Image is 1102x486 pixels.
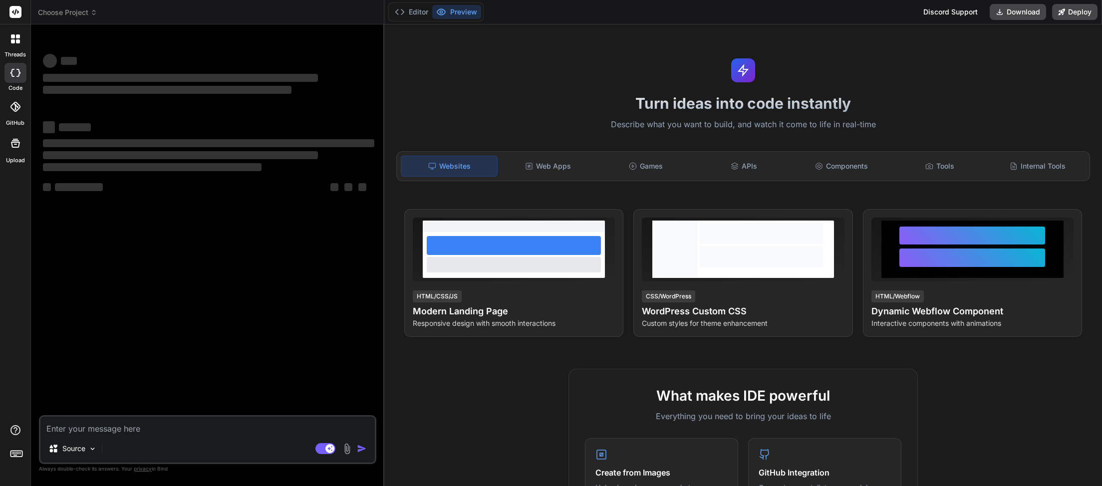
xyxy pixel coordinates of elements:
[642,304,844,318] h4: WordPress Custom CSS
[871,304,1074,318] h4: Dynamic Webflow Component
[43,163,262,171] span: ‌
[59,123,91,131] span: ‌
[642,318,844,328] p: Custom styles for theme enhancement
[38,7,97,17] span: Choose Project
[43,86,291,94] span: ‌
[4,50,26,59] label: threads
[6,119,24,127] label: GitHub
[43,121,55,133] span: ‌
[344,183,352,191] span: ‌
[390,94,1096,112] h1: Turn ideas into code instantly
[391,5,432,19] button: Editor
[990,4,1046,20] button: Download
[871,290,924,302] div: HTML/Webflow
[39,464,376,474] p: Always double-check its answers. Your in Bind
[134,466,152,472] span: privacy
[43,139,374,147] span: ‌
[892,156,988,177] div: Tools
[341,443,353,455] img: attachment
[8,84,22,92] label: code
[43,54,57,68] span: ‌
[55,183,103,191] span: ‌
[413,318,615,328] p: Responsive design with smooth interactions
[500,156,595,177] div: Web Apps
[88,445,97,453] img: Pick Models
[759,467,891,479] h4: GitHub Integration
[43,151,318,159] span: ‌
[413,290,462,302] div: HTML/CSS/JS
[43,183,51,191] span: ‌
[585,385,901,406] h2: What makes IDE powerful
[432,5,481,19] button: Preview
[357,444,367,454] img: icon
[61,57,77,65] span: ‌
[401,156,498,177] div: Websites
[794,156,889,177] div: Components
[358,183,366,191] span: ‌
[6,156,25,165] label: Upload
[990,156,1086,177] div: Internal Tools
[43,74,318,82] span: ‌
[642,290,695,302] div: CSS/WordPress
[62,444,85,454] p: Source
[595,467,728,479] h4: Create from Images
[413,304,615,318] h4: Modern Landing Page
[390,118,1096,131] p: Describe what you want to build, and watch it come to life in real-time
[871,318,1074,328] p: Interactive components with animations
[696,156,792,177] div: APIs
[1052,4,1098,20] button: Deploy
[917,4,984,20] div: Discord Support
[330,183,338,191] span: ‌
[585,410,901,422] p: Everything you need to bring your ideas to life
[598,156,694,177] div: Games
